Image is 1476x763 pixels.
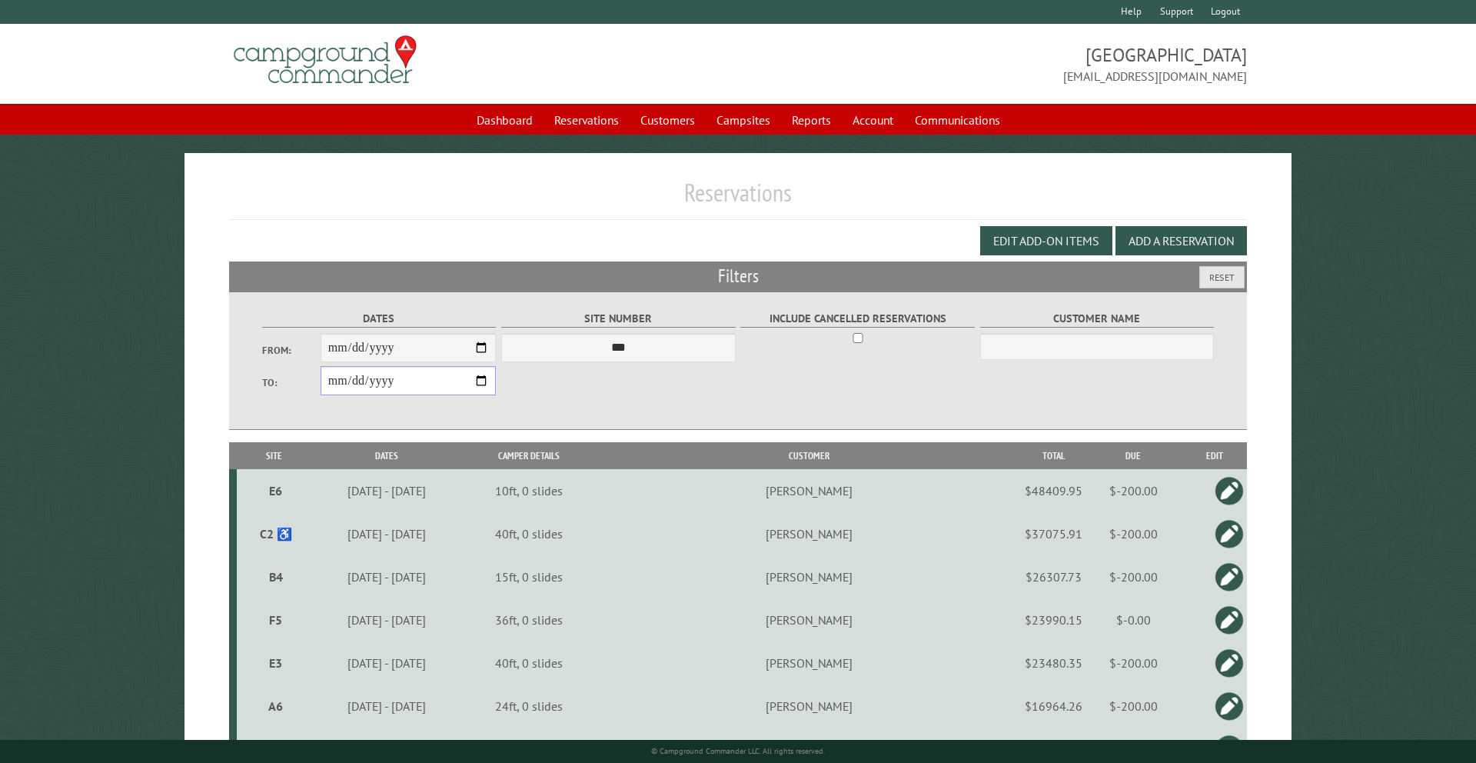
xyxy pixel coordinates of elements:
[596,512,1022,555] td: [PERSON_NAME]
[463,641,595,685] td: 40ft, 0 slides
[501,310,736,328] label: Site Number
[707,105,780,135] a: Campsites
[463,469,595,512] td: 10ft, 0 slides
[463,685,595,728] td: 24ft, 0 slides
[1182,442,1248,469] th: Edit
[783,105,840,135] a: Reports
[1085,598,1182,641] td: $-0.00
[596,598,1022,641] td: [PERSON_NAME]
[1022,641,1085,685] td: $23480.35
[596,469,1022,512] td: [PERSON_NAME]
[1022,555,1085,598] td: $26307.73
[1022,512,1085,555] td: $37075.91
[314,526,460,541] div: [DATE] - [DATE]
[243,483,309,498] div: E6
[229,30,421,90] img: Campground Commander
[843,105,903,135] a: Account
[1022,442,1085,469] th: Total
[262,310,497,328] label: Dates
[596,442,1022,469] th: Customer
[906,105,1009,135] a: Communications
[463,512,595,555] td: 40ft, 0 slides
[463,555,595,598] td: 15ft, 0 slides
[980,226,1112,255] button: Edit Add-on Items
[596,685,1022,728] td: [PERSON_NAME]
[314,612,460,628] div: [DATE] - [DATE]
[1022,598,1085,641] td: $23990.15
[596,555,1022,598] td: [PERSON_NAME]
[243,569,309,585] div: B4
[545,105,628,135] a: Reservations
[1115,226,1247,255] button: Add a Reservation
[314,655,460,671] div: [DATE] - [DATE]
[237,442,311,469] th: Site
[314,483,460,498] div: [DATE] - [DATE]
[740,310,975,328] label: Include Cancelled Reservations
[467,105,542,135] a: Dashboard
[1022,685,1085,728] td: $16964.26
[243,612,309,628] div: F5
[262,343,321,358] label: From:
[1085,469,1182,512] td: $-200.00
[651,746,825,756] small: © Campground Commander LLC. All rights reserved.
[229,262,1248,291] h2: Filters
[1085,685,1182,728] td: $-200.00
[631,105,704,135] a: Customers
[1085,555,1182,598] td: $-200.00
[229,178,1248,220] h1: Reservations
[463,442,595,469] th: Camper Details
[262,375,321,390] label: To:
[314,698,460,714] div: [DATE] - [DATE]
[243,655,309,671] div: E3
[243,698,309,714] div: A6
[314,569,460,585] div: [DATE] - [DATE]
[311,442,464,469] th: Dates
[1085,641,1182,685] td: $-200.00
[980,310,1215,328] label: Customer Name
[1085,442,1182,469] th: Due
[463,598,595,641] td: 36ft, 0 slides
[738,42,1247,85] span: [GEOGRAPHIC_DATA] [EMAIL_ADDRESS][DOMAIN_NAME]
[1085,512,1182,555] td: $-200.00
[1199,266,1245,288] button: Reset
[1022,469,1085,512] td: $48409.95
[243,526,309,541] div: C2 ♿
[596,641,1022,685] td: [PERSON_NAME]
